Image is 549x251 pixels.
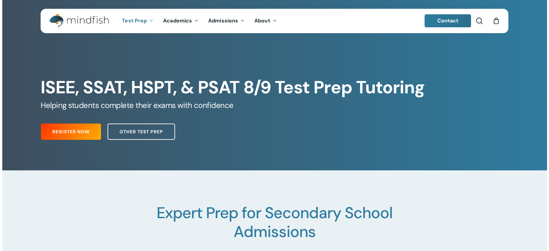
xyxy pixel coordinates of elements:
span: Other Test Prep [120,128,163,135]
span: Register Now [52,128,90,135]
a: Other Test Prep [108,124,175,140]
span: Academics [163,17,192,24]
span: Contact [437,17,459,24]
span: Expert Prep for Secondary School Admissions [157,203,392,242]
a: Admissions [203,18,249,24]
a: Register Now [41,124,101,140]
a: Contact [425,14,471,27]
a: Academics [158,18,203,24]
span: Admissions [208,17,238,24]
span: About [254,17,270,24]
a: About [249,18,282,24]
a: Test Prep [117,18,158,24]
h1: ISEE, SSAT, HSPT, & PSAT 8/9 Test Prep Tutoring [41,77,508,98]
span: Test Prep [122,17,147,24]
header: Main Menu [41,9,508,33]
h5: Helping students complete their exams with confidence [41,100,508,111]
nav: Main Menu [117,9,281,33]
a: Cart [492,17,500,24]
